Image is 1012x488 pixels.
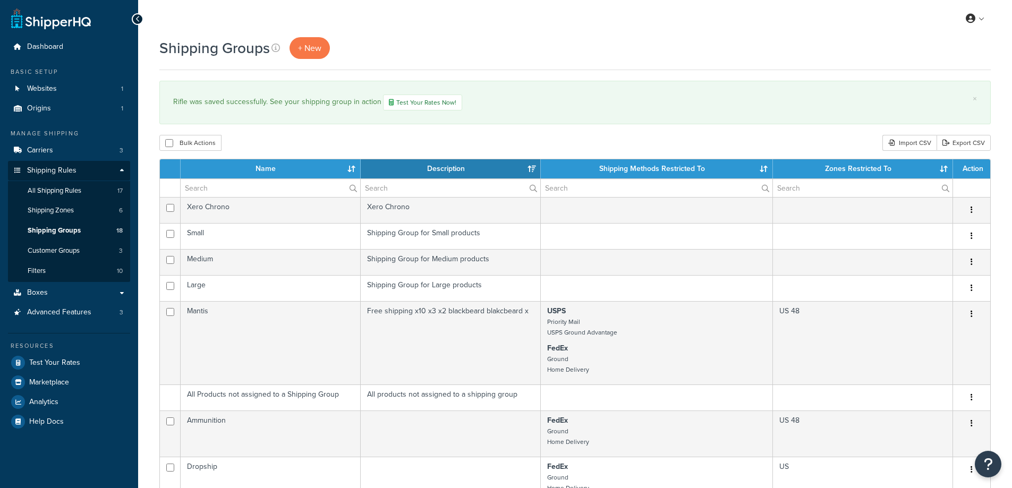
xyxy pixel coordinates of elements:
span: Boxes [27,288,48,297]
th: Zones Restricted To: activate to sort column ascending [773,159,953,178]
a: Filters 10 [8,261,130,281]
td: All Products not assigned to a Shipping Group [181,384,361,410]
a: Shipping Rules [8,161,130,181]
span: 6 [119,206,123,215]
span: 1 [121,84,123,93]
li: Customer Groups [8,241,130,261]
td: Medium [181,249,361,275]
button: Bulk Actions [159,135,222,151]
a: Marketplace [8,373,130,392]
h1: Shipping Groups [159,38,270,58]
strong: FedEx [547,415,568,426]
a: Test Your Rates Now! [383,95,462,110]
input: Search [773,179,953,197]
span: Advanced Features [27,308,91,317]
a: Help Docs [8,412,130,431]
span: Websites [27,84,57,93]
a: All Shipping Rules 17 [8,181,130,201]
div: Manage Shipping [8,129,130,138]
a: Boxes [8,283,130,303]
a: Dashboard [8,37,130,57]
span: Marketplace [29,378,69,387]
input: Search [181,179,360,197]
td: Mantis [181,301,361,384]
small: Priority Mail USPS Ground Advantage [547,317,617,337]
li: Filters [8,261,130,281]
a: Shipping Groups 18 [8,221,130,241]
a: Advanced Features 3 [8,303,130,322]
span: 3 [119,246,123,255]
td: All products not assigned to a shipping group [361,384,541,410]
span: 17 [117,186,123,195]
span: Dashboard [27,42,63,52]
td: Shipping Group for Large products [361,275,541,301]
td: US 48 [773,410,953,457]
th: Shipping Methods Restricted To: activate to sort column ascending [541,159,773,178]
li: Shipping Rules [8,161,130,282]
span: Test Your Rates [29,358,80,367]
a: Websites 1 [8,79,130,99]
a: Test Your Rates [8,353,130,372]
td: Ammunition [181,410,361,457]
span: 10 [117,267,123,276]
a: Analytics [8,392,130,412]
small: Ground Home Delivery [547,354,589,374]
span: Carriers [27,146,53,155]
a: Customer Groups 3 [8,241,130,261]
td: Shipping Group for Small products [361,223,541,249]
td: Large [181,275,361,301]
li: Advanced Features [8,303,130,322]
span: 3 [120,308,123,317]
strong: USPS [547,305,566,316]
span: Shipping Rules [27,166,76,175]
td: Xero Chrono [361,197,541,223]
span: Shipping Zones [28,206,74,215]
a: × [973,95,977,103]
li: Carriers [8,141,130,160]
li: Shipping Groups [8,221,130,241]
th: Description: activate to sort column ascending [361,159,541,178]
a: ShipperHQ Home [11,8,91,29]
span: Customer Groups [28,246,80,255]
span: + New [298,42,321,54]
li: Websites [8,79,130,99]
td: Free shipping x10 x3 x2 blackbeard blakcbeard x [361,301,541,384]
span: 3 [120,146,123,155]
a: Carriers 3 [8,141,130,160]
span: All Shipping Rules [28,186,81,195]
input: Search [541,179,772,197]
button: Open Resource Center [975,451,1001,477]
th: Action [953,159,990,178]
strong: FedEx [547,461,568,472]
a: Shipping Zones 6 [8,201,130,220]
li: All Shipping Rules [8,181,130,201]
span: Filters [28,267,46,276]
li: Shipping Zones [8,201,130,220]
a: Origins 1 [8,99,130,118]
span: Analytics [29,398,58,407]
strong: FedEx [547,343,568,354]
div: Basic Setup [8,67,130,76]
li: Origins [8,99,130,118]
span: Help Docs [29,417,64,426]
a: + New [290,37,330,59]
span: Shipping Groups [28,226,81,235]
a: Export CSV [937,135,991,151]
input: Search [361,179,540,197]
div: Import CSV [882,135,937,151]
small: Ground Home Delivery [547,426,589,447]
span: 1 [121,104,123,113]
div: Resources [8,341,130,350]
span: Origins [27,104,51,113]
th: Name: activate to sort column ascending [181,159,361,178]
div: Rifle was saved successfully. See your shipping group in action [173,95,977,110]
td: Small [181,223,361,249]
span: 18 [116,226,123,235]
td: Shipping Group for Medium products [361,249,541,275]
